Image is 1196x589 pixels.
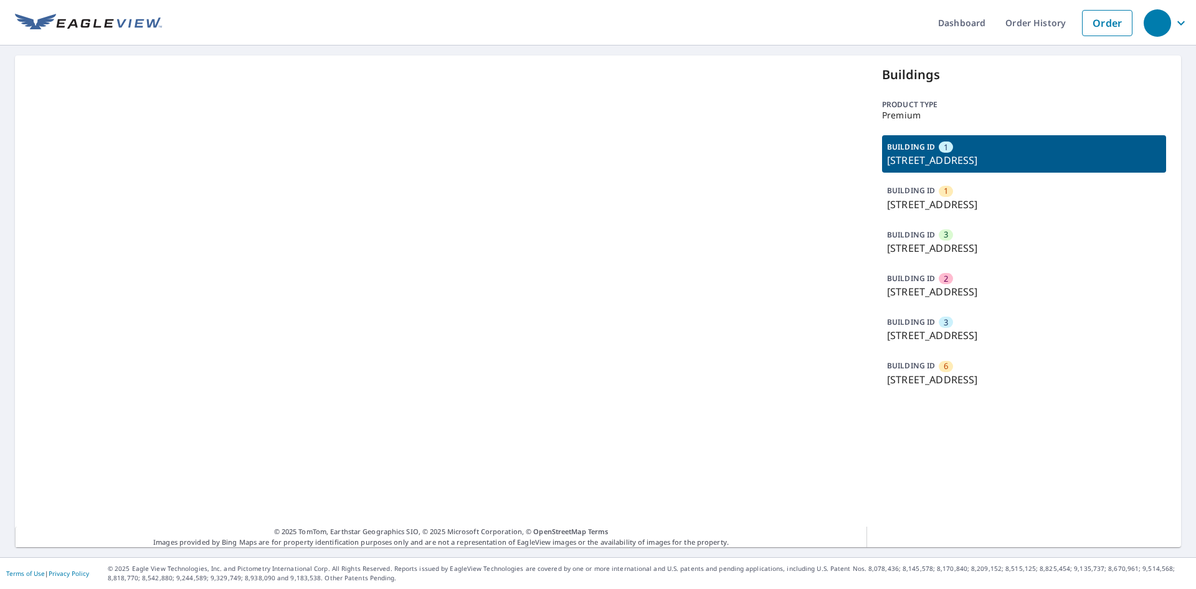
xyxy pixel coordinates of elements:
[887,284,1161,299] p: [STREET_ADDRESS]
[887,185,935,196] p: BUILDING ID
[944,229,948,241] span: 3
[15,527,867,547] p: Images provided by Bing Maps are for property identification purposes only and are not a represen...
[887,241,1161,256] p: [STREET_ADDRESS]
[887,197,1161,212] p: [STREET_ADDRESS]
[887,328,1161,343] p: [STREET_ADDRESS]
[944,141,948,153] span: 1
[15,14,162,32] img: EV Logo
[1082,10,1132,36] a: Order
[588,527,609,536] a: Terms
[944,185,948,197] span: 1
[6,569,45,578] a: Terms of Use
[887,360,935,371] p: BUILDING ID
[887,273,935,284] p: BUILDING ID
[887,317,935,327] p: BUILDING ID
[882,65,1166,84] p: Buildings
[887,372,1161,387] p: [STREET_ADDRESS]
[887,141,935,152] p: BUILDING ID
[887,229,935,240] p: BUILDING ID
[274,527,609,537] span: © 2025 TomTom, Earthstar Geographics SIO, © 2025 Microsoft Corporation, ©
[944,360,948,372] span: 6
[944,317,948,328] span: 3
[533,527,586,536] a: OpenStreetMap
[944,273,948,285] span: 2
[6,570,89,577] p: |
[882,110,1166,120] p: Premium
[887,153,1161,168] p: [STREET_ADDRESS]
[108,564,1190,583] p: © 2025 Eagle View Technologies, Inc. and Pictometry International Corp. All Rights Reserved. Repo...
[882,99,1166,110] p: Product type
[49,569,89,578] a: Privacy Policy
